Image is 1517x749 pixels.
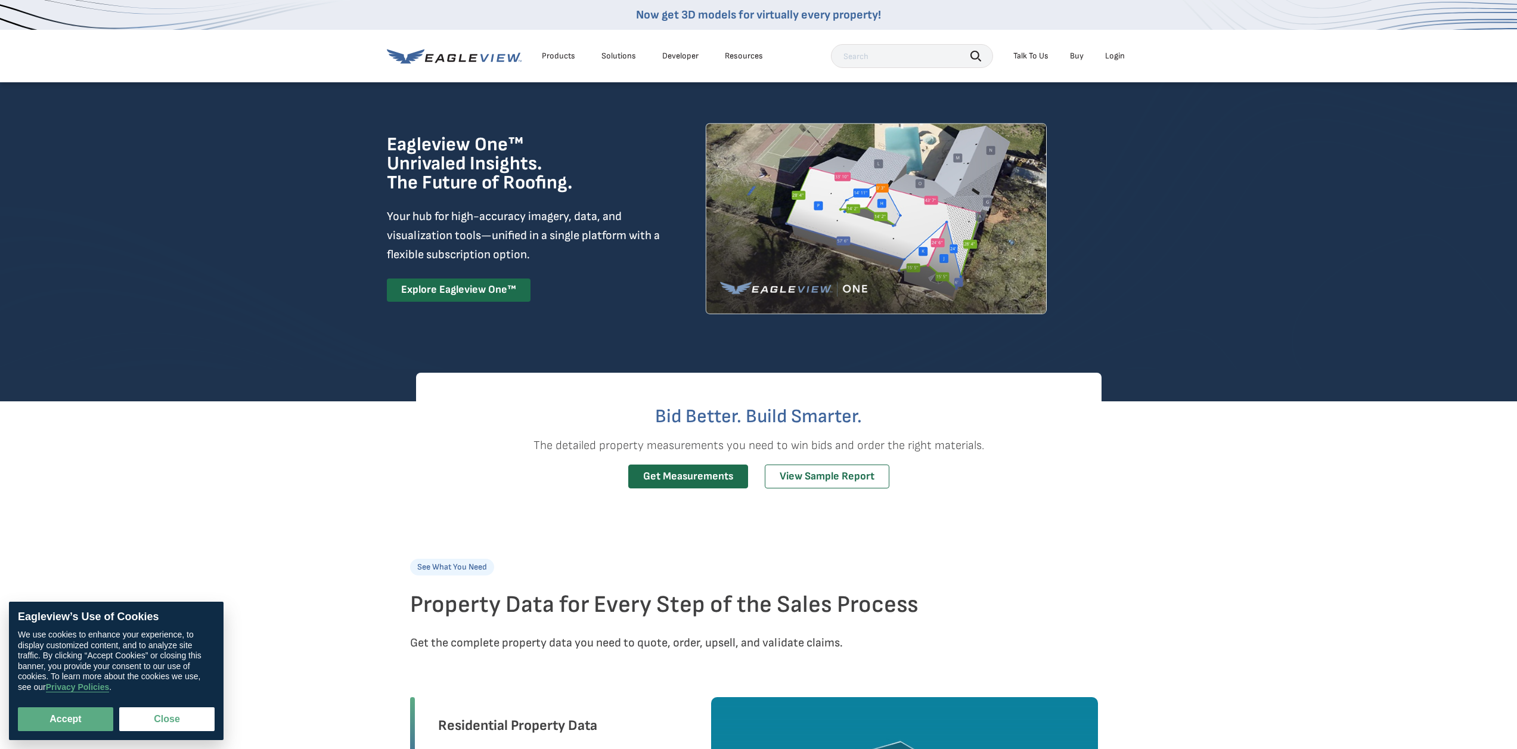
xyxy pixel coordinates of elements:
h3: Residential Property Data [438,716,597,735]
a: Explore Eagleview One™ [387,278,531,302]
p: The detailed property measurements you need to win bids and order the right materials. [416,436,1102,455]
h2: Bid Better. Build Smarter. [416,407,1102,426]
button: Close [119,707,215,731]
a: Buy [1070,51,1084,61]
input: Search [831,44,993,68]
button: Accept [18,707,113,731]
p: See What You Need [410,559,494,575]
h2: Property Data for Every Step of the Sales Process [410,590,1107,619]
div: Resources [725,51,763,61]
div: We use cookies to enhance your experience, to display customized content, and to analyze site tra... [18,630,215,692]
a: Get Measurements [628,465,748,489]
a: Now get 3D models for virtually every property! [636,8,881,22]
div: Products [542,51,575,61]
div: Solutions [601,51,636,61]
div: Login [1105,51,1125,61]
p: Get the complete property data you need to quote, order, upsell, and validate claims. [410,633,1107,652]
div: Eagleview’s Use of Cookies [18,611,215,624]
h1: Eagleview One™ Unrivaled Insights. The Future of Roofing. [387,135,633,193]
div: Talk To Us [1013,51,1048,61]
a: View Sample Report [765,465,889,489]
a: Developer [662,51,699,61]
a: Privacy Policies [46,682,110,692]
p: Your hub for high-accuracy imagery, data, and visualization tools—unified in a single platform wi... [387,207,662,264]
